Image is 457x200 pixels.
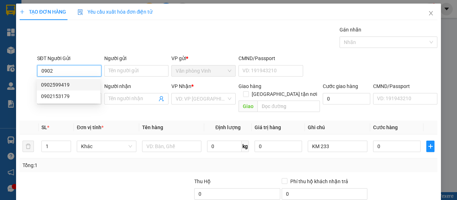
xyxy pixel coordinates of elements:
[305,121,370,135] th: Ghi chú
[77,9,153,15] span: Yêu cầu xuất hóa đơn điện tử
[37,79,100,91] div: 0902599419
[159,96,164,102] span: user-add
[428,10,434,16] span: close
[30,9,107,36] b: [PERSON_NAME] (Vinh - Sapa)
[22,141,34,152] button: delete
[340,27,361,33] label: Gán nhãn
[426,141,435,152] button: plus
[171,54,236,62] div: VP gửi
[194,179,211,184] span: Thu Hộ
[427,143,434,149] span: plus
[373,125,398,130] span: Cước hàng
[255,125,281,130] span: Giá trị hàng
[104,54,169,62] div: Người gửi
[41,81,96,89] div: 0902599419
[77,125,104,130] span: Đơn vị tính
[171,83,191,89] span: VP Nhận
[20,9,25,14] span: plus
[421,4,441,24] button: Close
[142,125,163,130] span: Tên hàng
[95,6,172,18] b: [DOMAIN_NAME]
[37,54,101,62] div: SĐT Người Gửi
[238,83,261,89] span: Giao hàng
[257,101,320,112] input: Dọc đường
[104,82,169,90] div: Người nhận
[22,161,177,169] div: Tổng: 1
[81,141,132,152] span: Khác
[255,141,302,152] input: 0
[41,125,47,130] span: SL
[373,82,437,90] div: CMND/Passport
[41,92,96,100] div: 0902153179
[37,42,172,87] h2: VP Nhận: Văn phòng Lào Cai
[242,141,249,152] span: kg
[215,125,241,130] span: Định lượng
[323,83,358,89] label: Cước giao hàng
[20,9,66,15] span: TẠO ĐƠN HÀNG
[142,141,202,152] input: VD: Bàn, Ghế
[308,141,367,152] input: Ghi Chú
[176,65,231,76] span: Văn phòng Vinh
[37,91,100,102] div: 0902153179
[323,93,370,104] input: Cước giao hàng
[4,42,57,53] h2: XZ5L1JJL
[77,9,83,15] img: icon
[238,54,303,62] div: CMND/Passport
[287,177,351,185] span: Phí thu hộ khách nhận trả
[238,101,257,112] span: Giao
[249,90,320,98] span: [GEOGRAPHIC_DATA] tận nơi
